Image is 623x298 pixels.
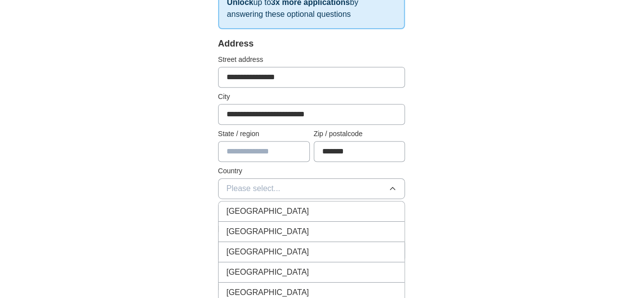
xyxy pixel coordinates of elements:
[218,37,405,50] div: Address
[218,129,310,139] label: State / region
[218,92,405,102] label: City
[227,266,309,278] span: [GEOGRAPHIC_DATA]
[218,54,405,65] label: Street address
[227,183,281,195] span: Please select...
[218,178,405,199] button: Please select...
[227,226,309,238] span: [GEOGRAPHIC_DATA]
[227,205,309,217] span: [GEOGRAPHIC_DATA]
[218,166,405,176] label: Country
[314,129,405,139] label: Zip / postalcode
[227,246,309,258] span: [GEOGRAPHIC_DATA]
